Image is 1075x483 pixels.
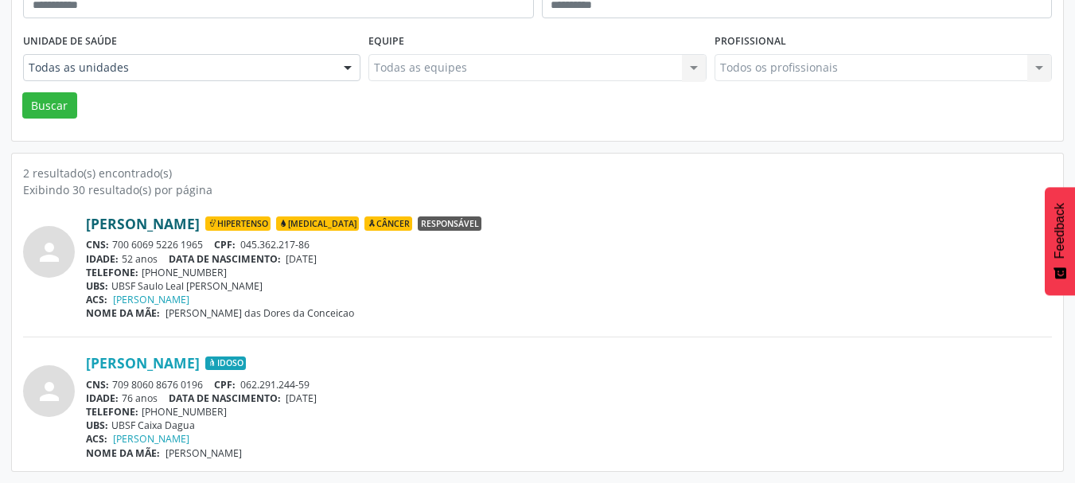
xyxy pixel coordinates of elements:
[113,432,189,446] a: [PERSON_NAME]
[169,391,281,405] span: DATA DE NASCIMENTO:
[86,215,200,232] a: [PERSON_NAME]
[86,378,1052,391] div: 709 8060 8676 0196
[35,377,64,406] i: person
[205,216,271,231] span: Hipertenso
[1053,203,1067,259] span: Feedback
[240,378,310,391] span: 062.291.244-59
[286,252,317,266] span: [DATE]
[86,252,119,266] span: IDADE:
[1045,187,1075,295] button: Feedback - Mostrar pesquisa
[166,306,354,320] span: [PERSON_NAME] das Dores da Conceicao
[86,391,119,405] span: IDADE:
[86,279,108,293] span: UBS:
[86,279,1052,293] div: UBSF Saulo Leal [PERSON_NAME]
[86,378,109,391] span: CNS:
[86,446,160,460] span: NOME DA MÃE:
[86,252,1052,266] div: 52 anos
[240,238,310,251] span: 045.362.217-86
[23,165,1052,181] div: 2 resultado(s) encontrado(s)
[113,293,189,306] a: [PERSON_NAME]
[86,266,138,279] span: TELEFONE:
[205,356,246,371] span: Idoso
[86,293,107,306] span: ACS:
[86,419,1052,432] div: UBSF Caixa Dagua
[166,446,242,460] span: [PERSON_NAME]
[29,60,328,76] span: Todas as unidades
[86,432,107,446] span: ACS:
[22,92,77,119] button: Buscar
[214,238,236,251] span: CPF:
[169,252,281,266] span: DATA DE NASCIMENTO:
[715,29,786,54] label: Profissional
[86,354,200,372] a: [PERSON_NAME]
[86,391,1052,405] div: 76 anos
[86,266,1052,279] div: [PHONE_NUMBER]
[86,419,108,432] span: UBS:
[86,405,138,419] span: TELEFONE:
[23,181,1052,198] div: Exibindo 30 resultado(s) por página
[86,306,160,320] span: NOME DA MÃE:
[286,391,317,405] span: [DATE]
[35,238,64,267] i: person
[368,29,404,54] label: Equipe
[364,216,412,231] span: Câncer
[86,238,1052,251] div: 700 6069 5226 1965
[214,378,236,391] span: CPF:
[23,29,117,54] label: Unidade de saúde
[276,216,359,231] span: [MEDICAL_DATA]
[86,405,1052,419] div: [PHONE_NUMBER]
[418,216,481,231] span: Responsável
[86,238,109,251] span: CNS:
